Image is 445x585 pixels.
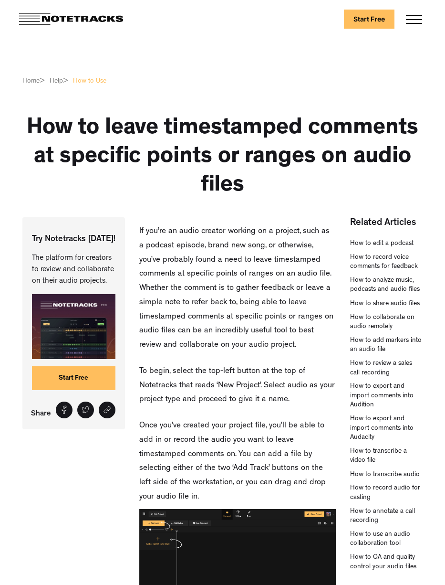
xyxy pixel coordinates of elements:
a: How to Use [73,76,106,86]
a: How to export and import comments into Audacity [350,415,423,445]
p: Share [31,407,56,420]
div: How to record audio for casting [350,484,423,502]
div: How to export and import comments into Audacity [350,415,423,443]
a: Share on Facebook [56,402,72,418]
div: How to annotate a call recording [350,507,423,526]
div: Help [50,76,63,86]
a: How to transcribe a video file [350,447,423,468]
div: How to use an audio collaboration tool [350,530,423,549]
a: How to share audio files [350,299,420,311]
p: Try Notetracks [DATE]! [32,234,115,245]
a: Start Free [344,10,394,29]
a: How to transcribe audio [350,470,420,482]
div: How to review a sales call recording [350,359,423,378]
a: How to export and import comments into Audition [350,382,423,413]
a: How to annotate a call recording [350,507,423,528]
p: To begin, select the top-left button at the top of Notetracks that reads ‘New Project’. Select au... [139,364,336,407]
a: How to edit a podcast [350,239,414,251]
a: How to QA and quality control your audio files [350,553,423,574]
div: How to record voice comments for feedback [350,253,423,272]
p: The platform for creators to review and collaborate on their audio projects. [32,253,115,287]
div: How to edit a podcast [350,239,414,249]
div: > [40,76,45,86]
div: > [63,76,68,86]
div: How to transcribe audio [350,470,420,480]
div: How to share audio files [350,299,420,309]
a: How to analyze music, podcasts and audio files [350,276,423,297]
div: How to export and import comments into Audition [350,382,423,410]
img: Share link icon [103,406,111,414]
div: How to QA and quality control your audio files [350,553,423,572]
div: How to add markers into an audio file [350,336,423,355]
a: Tweet [77,402,94,418]
a: How to add markers into an audio file [350,336,423,357]
a: Start Free [32,366,115,390]
div: Home [22,76,40,86]
a: How to review a sales call recording [350,359,423,380]
h1: How to leave timestamped comments at specific points or ranges on audio files [22,115,423,201]
a: How to use an audio collaboration tool [350,530,423,551]
p: Once you’ve created your project file, you’ll be able to add in or record the audio you want to l... [139,419,336,504]
div: How to collaborate on audio remotely [350,313,423,332]
p: If you’re an audio creator working on a project, such as a podcast episode, brand new song, or ot... [139,224,336,352]
div: How to analyze music, podcasts and audio files [350,276,423,295]
a: How to record audio for casting [350,484,423,505]
a: Help> [50,76,68,86]
a: How to collaborate on audio remotely [350,313,423,334]
a: Home> [22,76,45,86]
a: How to record voice comments for feedback [350,253,423,274]
h2: Related Articles [350,217,423,229]
div: How to transcribe a video file [350,447,423,466]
